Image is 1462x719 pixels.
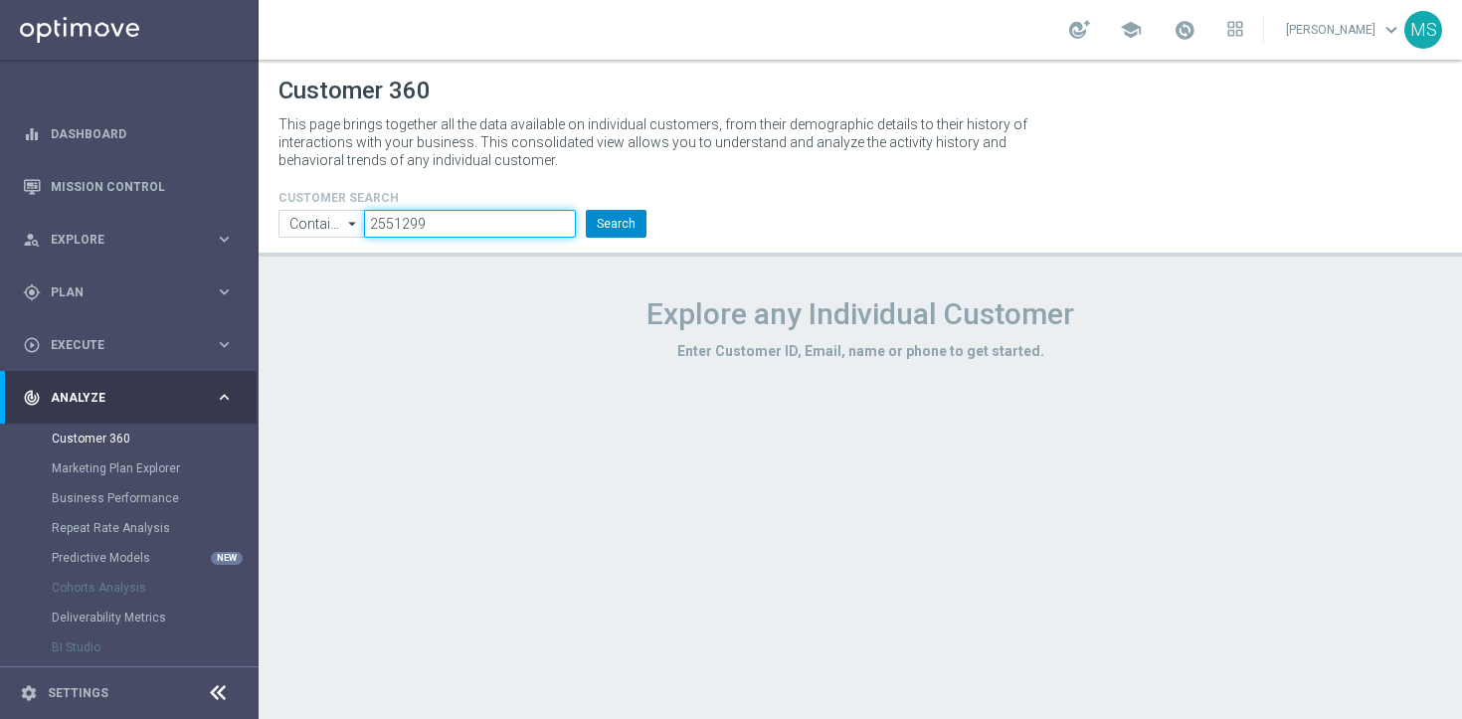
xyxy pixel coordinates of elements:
[48,687,108,699] a: Settings
[51,234,215,246] span: Explore
[51,160,234,213] a: Mission Control
[52,573,257,603] div: Cohorts Analysis
[23,336,41,354] i: play_circle_outline
[364,210,576,238] input: Enter CID, Email, name or phone
[52,431,207,447] a: Customer 360
[215,282,234,301] i: keyboard_arrow_right
[1284,15,1404,45] a: [PERSON_NAME]keyboard_arrow_down
[23,336,215,354] div: Execute
[23,231,215,249] div: Explore
[278,296,1442,332] h1: Explore any Individual Customer
[1120,19,1142,41] span: school
[22,284,235,300] button: gps_fixed Plan keyboard_arrow_right
[343,211,363,237] i: arrow_drop_down
[20,684,38,702] i: settings
[23,125,41,143] i: equalizer
[51,392,215,404] span: Analyze
[586,210,646,238] button: Search
[23,107,234,160] div: Dashboard
[22,390,235,406] button: track_changes Analyze keyboard_arrow_right
[52,490,207,506] a: Business Performance
[23,389,41,407] i: track_changes
[23,231,41,249] i: person_search
[51,286,215,298] span: Plan
[52,460,207,476] a: Marketing Plan Explorer
[22,126,235,142] button: equalizer Dashboard
[1380,19,1402,41] span: keyboard_arrow_down
[52,550,207,566] a: Predictive Models
[1404,11,1442,49] div: MS
[23,283,215,301] div: Plan
[52,610,207,626] a: Deliverability Metrics
[52,543,257,573] div: Predictive Models
[52,603,257,632] div: Deliverability Metrics
[278,191,646,205] h4: CUSTOMER SEARCH
[22,179,235,195] button: Mission Control
[211,552,243,565] div: NEW
[23,389,215,407] div: Analyze
[51,339,215,351] span: Execute
[215,230,234,249] i: keyboard_arrow_right
[278,210,364,238] input: Contains
[215,388,234,407] i: keyboard_arrow_right
[23,160,234,213] div: Mission Control
[23,283,41,301] i: gps_fixed
[278,77,1442,105] h1: Customer 360
[51,107,234,160] a: Dashboard
[278,115,1044,169] p: This page brings together all the data available on individual customers, from their demographic ...
[52,513,257,543] div: Repeat Rate Analysis
[52,424,257,453] div: Customer 360
[22,232,235,248] button: person_search Explore keyboard_arrow_right
[22,337,235,353] button: play_circle_outline Execute keyboard_arrow_right
[52,483,257,513] div: Business Performance
[215,335,234,354] i: keyboard_arrow_right
[52,632,257,662] div: BI Studio
[52,453,257,483] div: Marketing Plan Explorer
[52,520,207,536] a: Repeat Rate Analysis
[278,342,1442,360] h3: Enter Customer ID, Email, name or phone to get started.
